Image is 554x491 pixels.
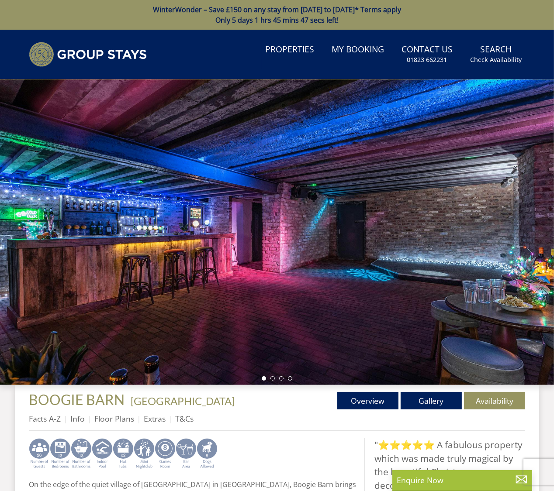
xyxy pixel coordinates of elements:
a: Contact Us01823 662231 [398,40,456,69]
a: Extras [144,413,166,424]
span: BOOGIE BARN [29,391,125,408]
a: BOOGIE BARN [29,391,127,408]
img: AD_4nXeXKMGNQXYShWO88AAsfLf0dnpDz1AQtkzBSTvXfyhYyrIrgKRp-6xpNfQDSPzMNqtJsBafU8P4iXqd_x8fOwkBUpMyT... [113,438,134,470]
span: Only 5 days 1 hrs 45 mins 47 secs left! [215,15,339,25]
a: T&Cs [175,413,194,424]
a: SearchCheck Availability [467,40,525,69]
small: 01823 662231 [407,55,447,64]
a: Facts A-Z [29,413,61,424]
a: [GEOGRAPHIC_DATA] [131,395,235,407]
img: AD_4nXedjAfRDOI8674Tmc88ZGG0XTOMc0SCbAoUNsZxsDsl46sRR4hTv0ACdFBRviPaO18qA-X-rA6-XnPyJEsrxmWb6Mxmz... [134,438,155,470]
img: Group Stays [29,42,147,67]
img: AD_4nXenrpR1u9Vf4n_0__QjbX1jZMIDbaN_FBJNKweTVwrwxiWkV4B7zAezDsESgfnxIg586gONyuI_JJw1u1PACtY5SRNqj... [197,438,218,470]
a: Availability [464,392,525,409]
img: AD_4nXcew-S3Hj2CtwYal5e0cReEkQr5T-_4d6gXrBODl5Yf4flAkI5jKYHJGEskT379upyLHmamznc4iiocxkvD6F5u1lePi... [50,438,71,470]
a: Floor Plans [94,413,134,424]
a: Info [70,413,85,424]
small: Check Availability [470,55,522,64]
img: AD_4nXeUnLxUhQNc083Qf4a-s6eVLjX_ttZlBxbnREhztiZs1eT9moZ8e5Fzbx9LK6K9BfRdyv0AlCtKptkJvtknTFvAhI3RM... [176,438,197,470]
a: Properties [262,40,318,60]
span: - [127,395,235,407]
p: Enquire Now [397,474,528,486]
a: My Booking [328,40,388,60]
a: Gallery [401,392,462,409]
a: Overview [337,392,398,409]
img: AD_4nXch0wl_eAN-18swiGi7xjTEB8D9_R8KKTxEFOMmXvHtkjvXVqxka7AP3oNzBoQzy0mcE855aU69hMrC4kQj9MYQAknh_... [71,438,92,470]
img: AD_4nXf0cVrKUD6Ivpf92jhNE1qwAzh-T96B1ZATnNG8CC6GhVDJi2v7o3XxnDGWlu9B8Y-aqG7XODC46qblOnKzs7AR7Jpd7... [29,438,50,470]
img: AD_4nXdrZMsjcYNLGsKuA84hRzvIbesVCpXJ0qqnwZoX5ch9Zjv73tWe4fnFRs2gJ9dSiUubhZXckSJX_mqrZBmYExREIfryF... [155,438,176,470]
img: t2ULPJ0AAAAASUVORK5CYII= [92,438,113,470]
